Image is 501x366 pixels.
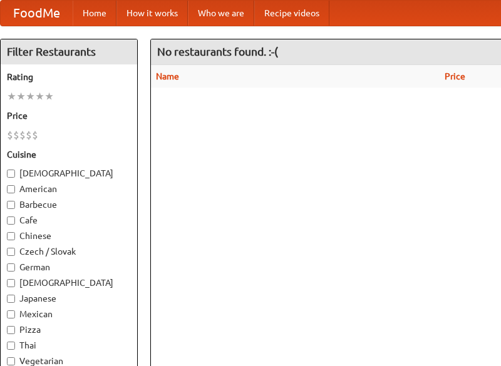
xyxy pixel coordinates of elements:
label: Pizza [7,323,131,336]
li: $ [13,128,19,142]
a: Name [156,71,179,81]
label: Japanese [7,292,131,305]
input: Cafe [7,216,15,225]
input: [DEMOGRAPHIC_DATA] [7,279,15,287]
input: Barbecue [7,201,15,209]
h5: Price [7,109,131,122]
label: American [7,183,131,195]
h5: Rating [7,71,131,83]
input: Thai [7,342,15,350]
h5: Cuisine [7,148,131,161]
a: Recipe videos [254,1,329,26]
input: American [7,185,15,193]
a: How it works [116,1,188,26]
input: [DEMOGRAPHIC_DATA] [7,170,15,178]
input: Pizza [7,326,15,334]
input: Mexican [7,310,15,318]
li: ★ [26,89,35,103]
input: Czech / Slovak [7,248,15,256]
label: [DEMOGRAPHIC_DATA] [7,277,131,289]
li: $ [26,128,32,142]
label: Chinese [7,230,131,242]
label: Thai [7,339,131,352]
label: [DEMOGRAPHIC_DATA] [7,167,131,180]
label: Barbecue [7,198,131,211]
a: Price [445,71,465,81]
li: $ [32,128,38,142]
label: German [7,261,131,273]
a: FoodMe [1,1,73,26]
label: Czech / Slovak [7,245,131,258]
input: Japanese [7,295,15,303]
input: Chinese [7,232,15,240]
input: German [7,263,15,272]
li: ★ [35,89,44,103]
li: ★ [16,89,26,103]
a: Who we are [188,1,254,26]
li: $ [7,128,13,142]
label: Mexican [7,308,131,320]
a: Home [73,1,116,26]
li: ★ [44,89,54,103]
li: $ [19,128,26,142]
ng-pluralize: No restaurants found. :-( [157,46,278,58]
label: Cafe [7,214,131,226]
h4: Filter Restaurants [1,39,137,64]
input: Vegetarian [7,357,15,365]
li: ★ [7,89,16,103]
